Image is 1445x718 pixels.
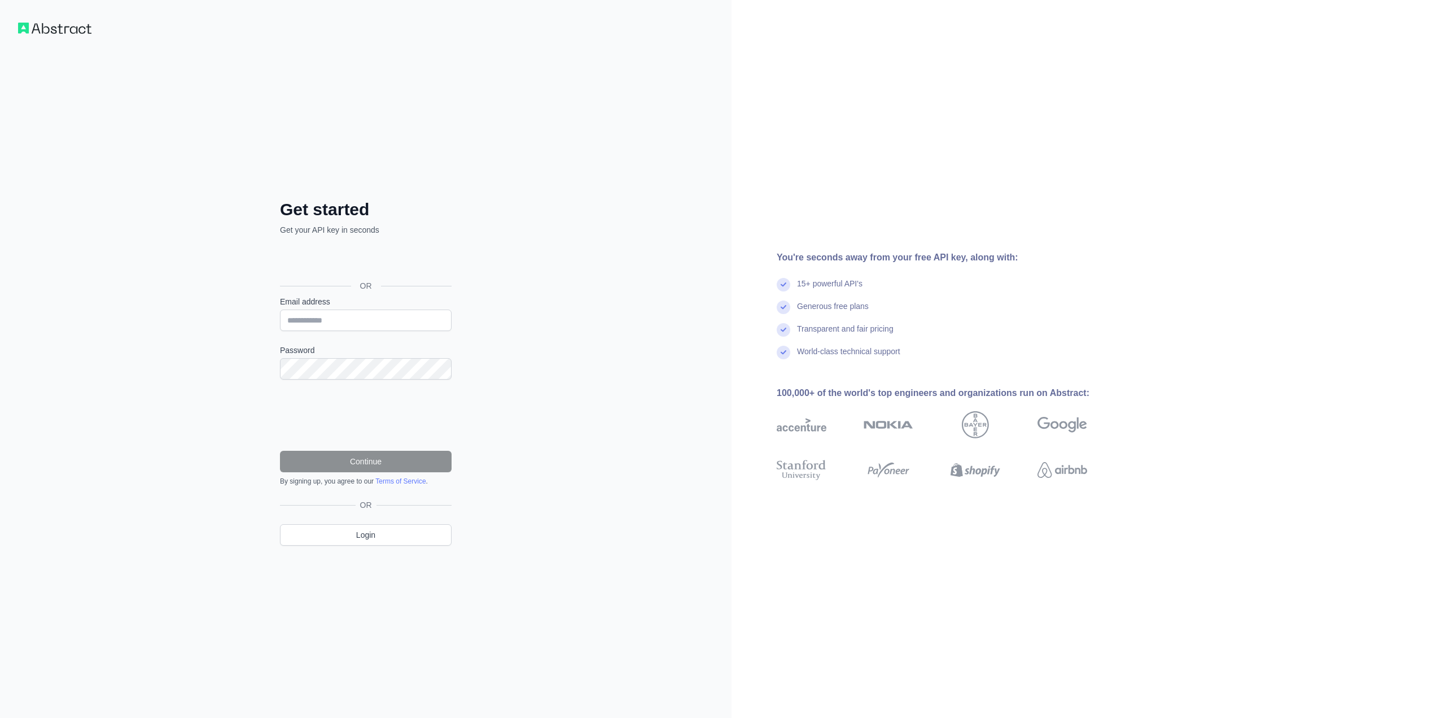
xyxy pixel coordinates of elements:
[777,386,1123,400] div: 100,000+ of the world's top engineers and organizations run on Abstract:
[18,23,91,34] img: Workflow
[1037,411,1087,438] img: google
[962,411,989,438] img: bayer
[274,248,455,273] iframe: Sign in with Google Button
[280,345,452,356] label: Password
[351,280,381,291] span: OR
[777,411,826,438] img: accenture
[777,278,790,291] img: check mark
[280,393,452,437] iframe: reCAPTCHA
[864,411,913,438] img: nokia
[280,524,452,546] a: Login
[777,301,790,314] img: check mark
[375,477,426,485] a: Terms of Service
[797,323,894,346] div: Transparent and fair pricing
[777,323,790,337] img: check mark
[280,224,452,236] p: Get your API key in seconds
[280,451,452,472] button: Continue
[280,199,452,220] h2: Get started
[777,458,826,482] img: stanford university
[777,251,1123,264] div: You're seconds away from your free API key, along with:
[951,458,1000,482] img: shopify
[797,301,869,323] div: Generous free plans
[280,296,452,307] label: Email address
[777,346,790,359] img: check mark
[864,458,913,482] img: payoneer
[280,477,452,486] div: By signing up, you agree to our .
[1037,458,1087,482] img: airbnb
[797,346,900,368] div: World-class technical support
[797,278,862,301] div: 15+ powerful API's
[356,499,376,511] span: OR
